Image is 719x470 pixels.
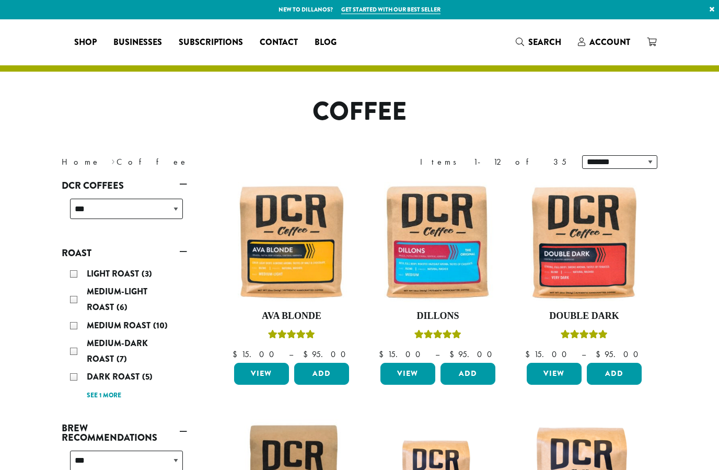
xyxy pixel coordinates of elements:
[380,363,435,385] a: View
[449,349,458,360] span: $
[414,328,461,344] div: Rated 5.00 out of 5
[62,156,344,168] nav: Breadcrumb
[378,311,498,322] h4: Dillons
[596,349,643,360] bdi: 95.00
[231,182,352,302] img: Ava-Blonde-12oz-1-300x300.jpg
[87,268,142,280] span: Light Roast
[596,349,605,360] span: $
[87,391,121,401] a: See 1 more
[303,349,351,360] bdi: 95.00
[231,311,352,322] h4: Ava Blonde
[62,156,100,167] a: Home
[87,319,153,331] span: Medium Roast
[561,328,608,344] div: Rated 4.50 out of 5
[179,36,243,49] span: Subscriptions
[62,419,187,446] a: Brew Recommendations
[315,36,337,49] span: Blog
[294,363,349,385] button: Add
[111,152,115,168] span: ›
[527,363,582,385] a: View
[113,36,162,49] span: Businesses
[233,349,241,360] span: $
[524,182,644,359] a: Double DarkRated 4.50 out of 5
[153,319,168,331] span: (10)
[582,349,586,360] span: –
[62,177,187,194] a: DCR Coffees
[587,363,642,385] button: Add
[117,301,127,313] span: (6)
[303,349,312,360] span: $
[289,349,293,360] span: –
[117,353,127,365] span: (7)
[449,349,497,360] bdi: 95.00
[440,363,495,385] button: Add
[62,262,187,407] div: Roast
[87,337,148,365] span: Medium-Dark Roast
[142,268,152,280] span: (3)
[231,182,352,359] a: Ava BlondeRated 5.00 out of 5
[74,36,97,49] span: Shop
[435,349,439,360] span: –
[268,328,315,344] div: Rated 5.00 out of 5
[589,36,630,48] span: Account
[233,349,279,360] bdi: 15.00
[420,156,566,168] div: Items 1-12 of 35
[87,285,147,313] span: Medium-Light Roast
[87,371,142,383] span: Dark Roast
[525,349,534,360] span: $
[234,363,289,385] a: View
[66,34,105,51] a: Shop
[378,182,498,302] img: Dillons-12oz-300x300.jpg
[62,194,187,232] div: DCR Coffees
[379,349,388,360] span: $
[378,182,498,359] a: DillonsRated 5.00 out of 5
[524,311,644,322] h4: Double Dark
[54,97,665,127] h1: Coffee
[260,36,298,49] span: Contact
[142,371,153,383] span: (5)
[62,244,187,262] a: Roast
[507,33,570,51] a: Search
[524,182,644,302] img: Double-Dark-12oz-300x300.jpg
[341,5,440,14] a: Get started with our best seller
[379,349,425,360] bdi: 15.00
[528,36,561,48] span: Search
[525,349,572,360] bdi: 15.00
